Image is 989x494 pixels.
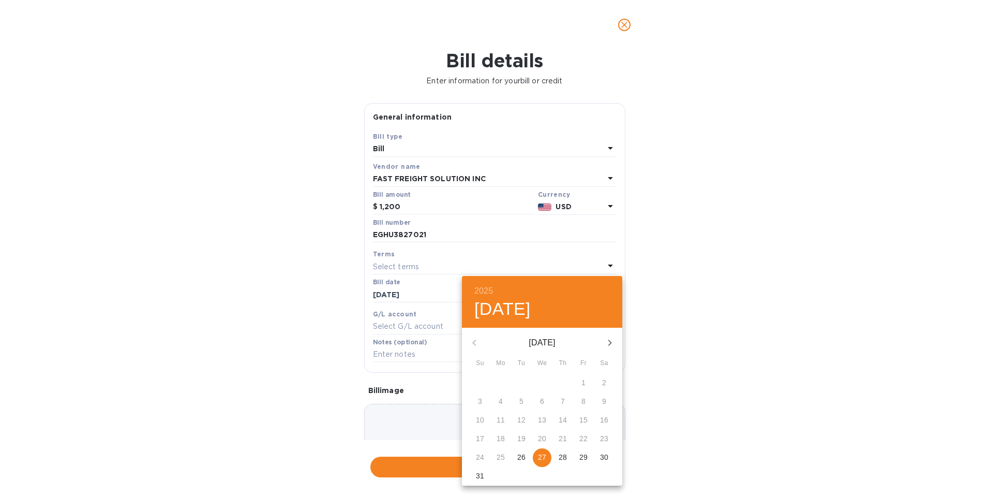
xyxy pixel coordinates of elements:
button: 29 [574,448,593,467]
span: Fr [574,358,593,369]
span: Tu [512,358,531,369]
span: We [533,358,551,369]
span: Su [471,358,489,369]
p: 29 [579,452,588,462]
p: 28 [559,452,567,462]
button: 30 [595,448,613,467]
p: 31 [476,471,484,481]
span: Th [553,358,572,369]
p: 30 [600,452,608,462]
p: [DATE] [487,337,597,349]
p: 27 [538,452,546,462]
button: [DATE] [474,298,531,320]
button: 31 [471,467,489,486]
button: 27 [533,448,551,467]
button: 28 [553,448,572,467]
p: 26 [517,452,526,462]
span: Sa [595,358,613,369]
button: 26 [512,448,531,467]
button: 2025 [474,284,493,298]
span: Mo [491,358,510,369]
